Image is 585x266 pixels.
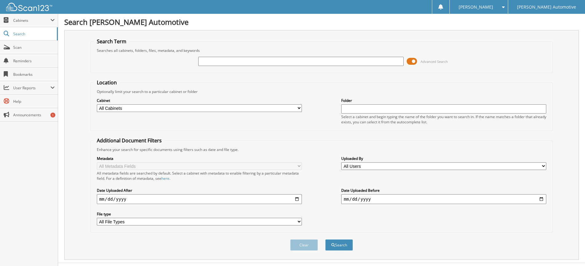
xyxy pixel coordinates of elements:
legend: Location [94,79,120,86]
img: scan123-logo-white.svg [6,3,52,11]
label: Date Uploaded After [97,188,302,193]
div: All metadata fields are searched by default. Select a cabinet with metadata to enable filtering b... [97,171,302,181]
label: Uploaded By [341,156,546,161]
input: start [97,194,302,204]
span: User Reports [13,85,50,91]
input: end [341,194,546,204]
div: 1 [50,113,55,118]
label: Date Uploaded Before [341,188,546,193]
label: Cabinet [97,98,302,103]
label: Folder [341,98,546,103]
button: Clear [290,239,318,251]
a: here [161,176,169,181]
div: Enhance your search for specific documents using filters such as date and file type. [94,147,550,152]
div: Optionally limit your search to a particular cabinet or folder [94,89,550,94]
span: Search [13,31,54,37]
span: Reminders [13,58,55,64]
legend: Search Term [94,38,129,45]
h1: Search [PERSON_NAME] Automotive [64,17,579,27]
span: Bookmarks [13,72,55,77]
div: Select a cabinet and begin typing the name of the folder you want to search in. If the name match... [341,114,546,125]
span: Advanced Search [421,59,448,64]
span: Announcements [13,112,55,118]
span: Help [13,99,55,104]
div: Searches all cabinets, folders, files, metadata, and keywords [94,48,550,53]
legend: Additional Document Filters [94,137,165,144]
label: File type [97,211,302,217]
span: [PERSON_NAME] [459,5,493,9]
span: Cabinets [13,18,50,23]
span: [PERSON_NAME] Automotive [517,5,576,9]
button: Search [325,239,353,251]
span: Scan [13,45,55,50]
label: Metadata [97,156,302,161]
